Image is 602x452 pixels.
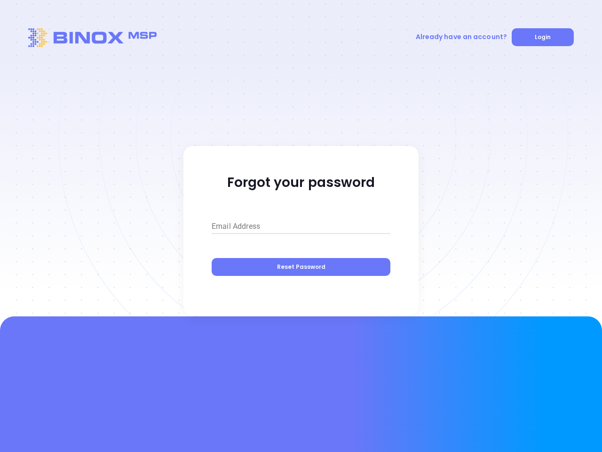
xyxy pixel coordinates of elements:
[212,258,390,276] button: Reset Password
[535,33,551,41] span: Login
[277,263,325,271] span: Reset Password
[512,28,574,46] button: Login
[212,174,390,191] p: Forgot your password
[28,28,157,47] img: Logo-BhW-XokD.svg
[416,32,507,41] span: Already have an account?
